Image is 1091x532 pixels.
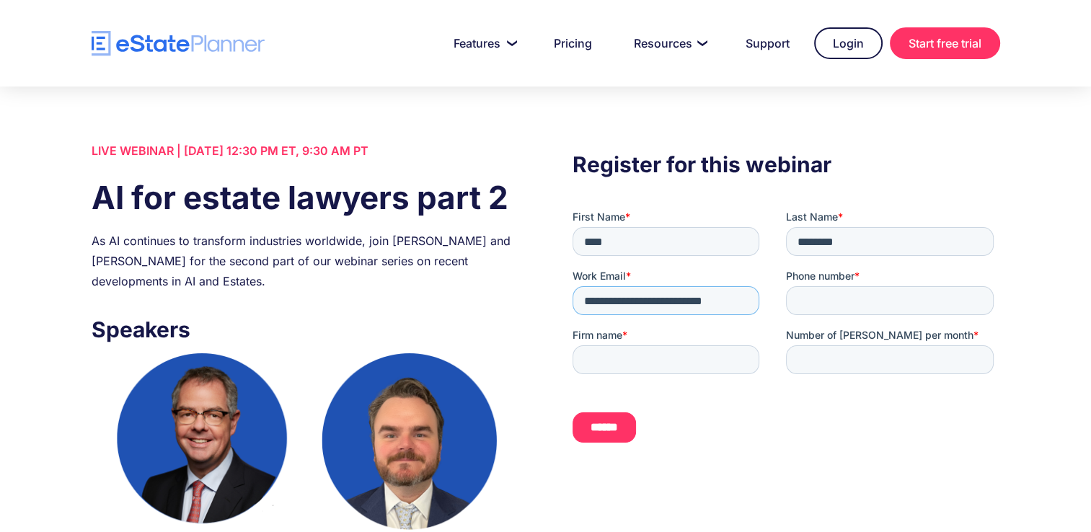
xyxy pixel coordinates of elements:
[573,210,999,455] iframe: Form 0
[92,31,265,56] a: home
[92,231,518,291] div: As AI continues to transform industries worldwide, join [PERSON_NAME] and [PERSON_NAME] for the s...
[728,29,807,58] a: Support
[92,175,518,220] h1: AI for estate lawyers part 2
[92,313,518,346] h3: Speakers
[436,29,529,58] a: Features
[573,148,999,181] h3: Register for this webinar
[92,141,518,161] div: LIVE WEBINAR | [DATE] 12:30 PM ET, 9:30 AM PT
[814,27,883,59] a: Login
[617,29,721,58] a: Resources
[890,27,1000,59] a: Start free trial
[536,29,609,58] a: Pricing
